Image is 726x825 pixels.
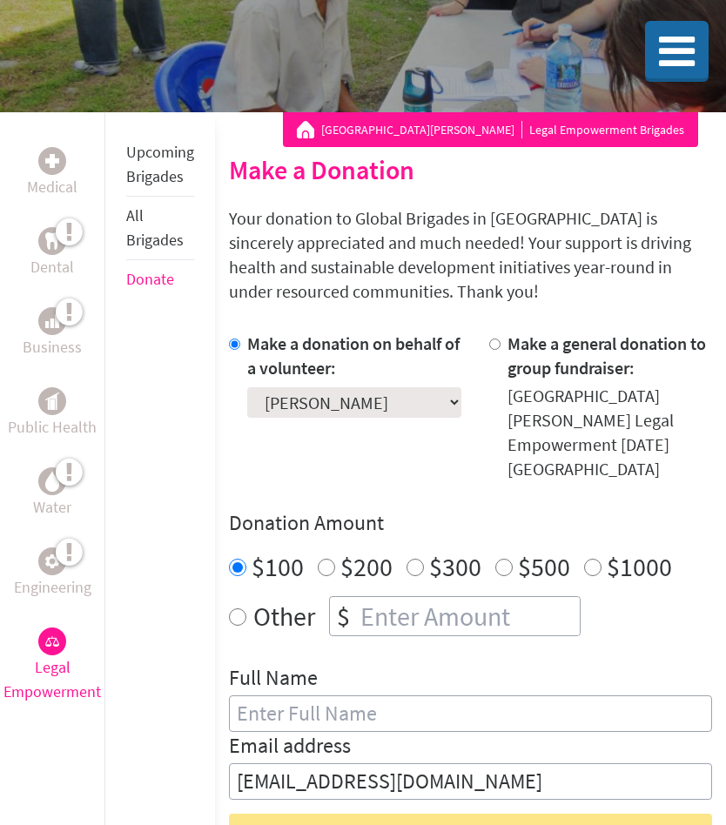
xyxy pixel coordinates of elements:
a: [GEOGRAPHIC_DATA][PERSON_NAME] [321,121,522,138]
label: $200 [340,550,393,583]
p: Legal Empowerment [3,655,101,704]
label: $100 [252,550,304,583]
div: Dental [38,227,66,255]
img: Public Health [45,392,59,410]
img: Water [45,471,59,491]
img: Medical [45,154,59,168]
a: Upcoming Brigades [126,142,194,186]
p: Dental [30,255,74,279]
p: Engineering [14,575,91,600]
div: [GEOGRAPHIC_DATA][PERSON_NAME] Legal Empowerment [DATE] [GEOGRAPHIC_DATA] [508,384,712,481]
label: $500 [518,550,570,583]
li: All Brigades [126,197,194,260]
div: Engineering [38,547,66,575]
img: Dental [45,232,59,249]
img: Engineering [45,554,59,568]
label: $300 [429,550,481,583]
li: Donate [126,260,194,298]
li: Upcoming Brigades [126,133,194,197]
div: Legal Empowerment Brigades [297,121,684,138]
label: $1000 [607,550,672,583]
div: Medical [38,147,66,175]
p: Public Health [8,415,97,439]
h2: Make a Donation [229,154,712,185]
img: Legal Empowerment [45,636,59,647]
p: Your donation to Global Brigades in [GEOGRAPHIC_DATA] is sincerely appreciated and much needed! Y... [229,206,712,304]
p: Medical [27,175,77,199]
label: Full Name [229,664,318,695]
div: Public Health [38,387,66,415]
label: Email address [229,732,351,763]
label: Other [253,596,315,636]
div: Legal Empowerment [38,627,66,655]
img: Business [45,314,59,328]
p: Water [33,495,71,520]
div: $ [330,597,357,635]
a: WaterWater [33,467,71,520]
a: Legal EmpowermentLegal Empowerment [3,627,101,704]
input: Enter Amount [357,597,580,635]
a: MedicalMedical [27,147,77,199]
input: Enter Full Name [229,695,712,732]
h4: Donation Amount [229,509,712,537]
label: Make a donation on behalf of a volunteer: [247,332,460,379]
label: Make a general donation to group fundraiser: [508,332,706,379]
a: All Brigades [126,205,184,250]
div: Water [38,467,66,495]
a: DentalDental [30,227,74,279]
input: Your Email [229,763,712,800]
a: EngineeringEngineering [14,547,91,600]
a: Donate [126,269,174,289]
a: BusinessBusiness [23,307,82,359]
div: Business [38,307,66,335]
p: Business [23,335,82,359]
a: Public HealthPublic Health [8,387,97,439]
